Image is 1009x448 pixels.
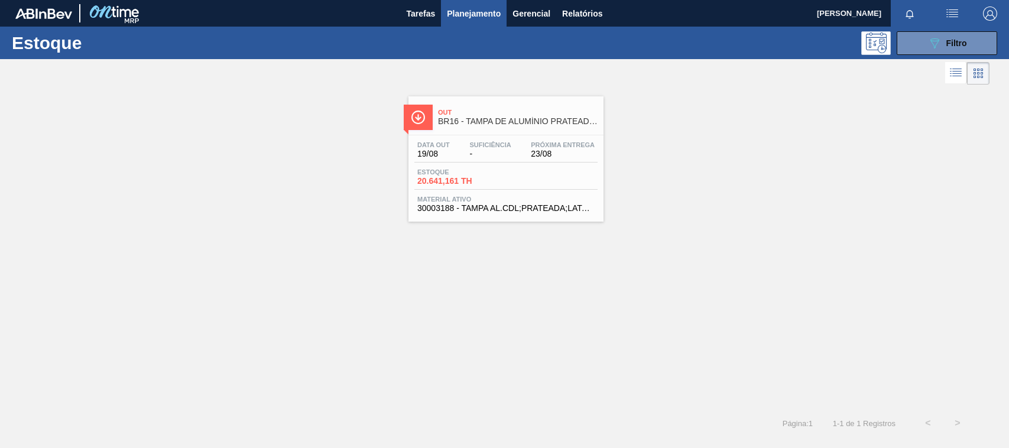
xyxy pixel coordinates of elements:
span: Material ativo [417,196,595,203]
a: ÍconeOutBR16 - TAMPA DE ALUMÍNIO PRATEADA BALL CDLData out19/08Suficiência-Próxima Entrega23/08Es... [400,87,609,222]
span: - [469,150,511,158]
span: Suficiência [469,141,511,148]
span: Próxima Entrega [531,141,595,148]
span: Relatórios [562,7,602,21]
img: userActions [945,7,959,21]
span: Data out [417,141,450,148]
img: Ícone [411,110,426,125]
span: BR16 - TAMPA DE ALUMÍNIO PRATEADA BALL CDL [438,117,598,126]
button: < [913,408,943,438]
span: 20.641,161 TH [417,177,500,186]
span: Página : 1 [783,419,813,428]
h1: Estoque [12,36,185,50]
span: 23/08 [531,150,595,158]
span: Tarefas [406,7,435,21]
button: Filtro [897,31,997,55]
span: Estoque [417,168,500,176]
span: Out [438,109,598,116]
span: Filtro [946,38,967,48]
button: > [943,408,972,438]
span: Planejamento [447,7,501,21]
div: Pogramando: nenhum usuário selecionado [861,31,891,55]
span: Gerencial [512,7,550,21]
div: Visão em Lista [945,62,967,85]
img: TNhmsLtSVTkK8tSr43FrP2fwEKptu5GPRR3wAAAABJRU5ErkJggg== [15,8,72,19]
div: Visão em Cards [967,62,989,85]
span: 30003188 - TAMPA AL.CDL;PRATEADA;LATA-AUTOMATICA; [417,204,595,213]
span: 1 - 1 de 1 Registros [830,419,896,428]
img: Logout [983,7,997,21]
button: Notificações [891,5,929,22]
span: 19/08 [417,150,450,158]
